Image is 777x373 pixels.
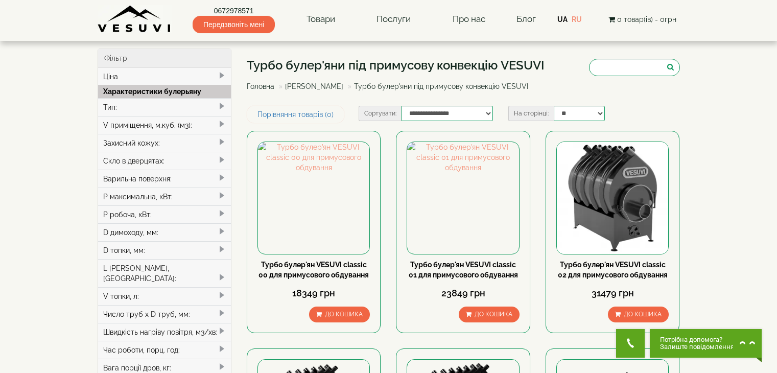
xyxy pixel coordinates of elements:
[409,261,518,279] a: Турбо булер'ян VESUVI classic 01 для примусового обдування
[98,323,231,341] div: Швидкість нагріву повітря, м3/хв:
[572,15,582,24] a: RU
[98,223,231,241] div: D димоходу, мм:
[98,241,231,259] div: D топки, мм:
[98,98,231,116] div: Тип:
[605,14,679,25] button: 0 товар(ів) - 0грн
[193,6,275,16] a: 0672978571
[557,142,668,253] img: Турбо булер'ян VESUVI classic 02 для примусового обдування
[557,15,568,24] a: UA
[475,311,512,318] span: До кошика
[558,261,668,279] a: Турбо булер'ян VESUVI classic 02 для примусового обдування
[98,134,231,152] div: Захисний кожух:
[98,188,231,205] div: P максимальна, кВт:
[407,287,519,300] div: 23849 грн
[325,311,363,318] span: До кошика
[258,261,369,279] a: Турбо булер'ян VESUVI classic 00 для примусового обдування
[508,106,554,121] label: На сторінці:
[624,311,662,318] span: До кошика
[309,307,370,322] button: До кошика
[345,81,528,91] li: Турбо булер'яни під примусову конвекцію VESUVI
[98,305,231,323] div: Число труб x D труб, мм:
[366,8,421,31] a: Послуги
[257,287,370,300] div: 18349 грн
[98,170,231,188] div: Варильна поверхня:
[193,16,275,33] span: Передзвоніть мені
[98,287,231,305] div: V топки, л:
[608,307,669,322] button: До кошика
[516,14,536,24] a: Блог
[98,116,231,134] div: V приміщення, м.куб. (м3):
[98,152,231,170] div: Скло в дверцятах:
[98,5,172,33] img: Завод VESUVI
[98,205,231,223] div: P робоча, кВт:
[296,8,345,31] a: Товари
[660,336,734,343] span: Потрібна допомога?
[556,287,669,300] div: 31479 грн
[247,82,274,90] a: Головна
[258,142,369,253] img: Турбо булер'ян VESUVI classic 00 для примусового обдування
[247,59,545,72] h1: Турбо булер'яни під примусову конвекцію VESUVI
[285,82,343,90] a: [PERSON_NAME]
[660,343,734,351] span: Залиште повідомлення
[359,106,402,121] label: Сортувати:
[617,15,676,24] span: 0 товар(ів) - 0грн
[650,329,762,358] button: Chat button
[407,142,519,253] img: Турбо булер'ян VESUVI classic 01 для примусового обдування
[247,106,344,123] a: Порівняння товарів (0)
[98,259,231,287] div: L [PERSON_NAME], [GEOGRAPHIC_DATA]:
[98,85,231,98] div: Характеристики булерьяну
[442,8,496,31] a: Про нас
[98,341,231,359] div: Час роботи, порц. год:
[98,49,231,68] div: Фільтр
[459,307,520,322] button: До кошика
[98,68,231,85] div: Ціна
[616,329,645,358] button: Get Call button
